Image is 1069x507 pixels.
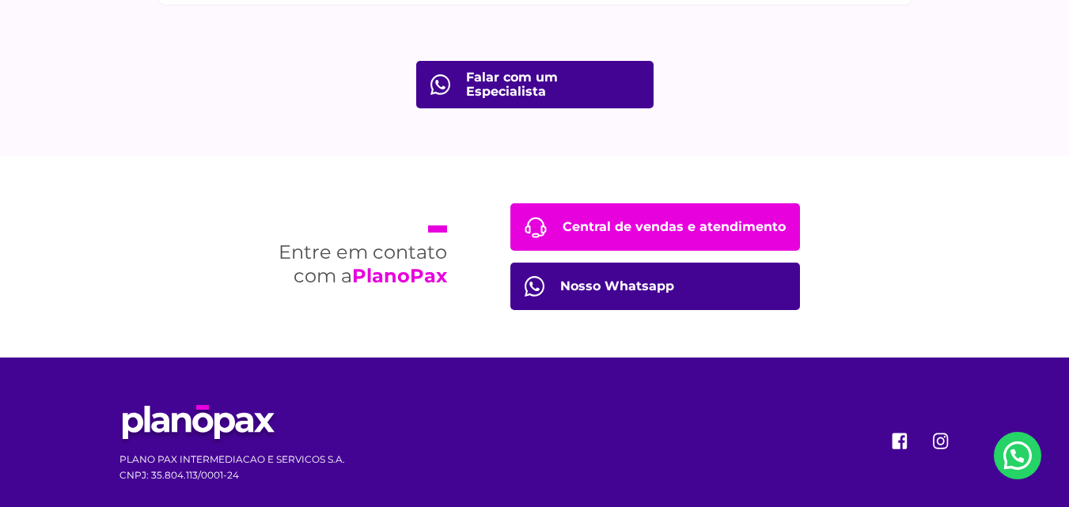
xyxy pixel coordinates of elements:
[119,467,345,483] p: CNPJ: 35.804.113/0001-24
[890,439,912,454] a: facebook
[352,264,447,287] strong: PlanoPax
[931,439,950,454] a: instagram
[119,452,345,467] p: PLANO PAX INTERMEDIACAO E SERVICOS S.A.
[510,263,800,310] a: Nosso Whatsapp
[994,432,1041,479] a: Nosso Whatsapp
[416,61,654,108] a: Falar com um Especialista
[525,217,547,238] img: Central de Vendas
[119,405,278,445] img: Planopax
[525,276,544,297] img: Central de Vendas
[510,203,800,251] a: Central de vendas e atendimento
[269,225,447,288] h2: Entre em contato com a
[430,74,450,95] img: fale com consultor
